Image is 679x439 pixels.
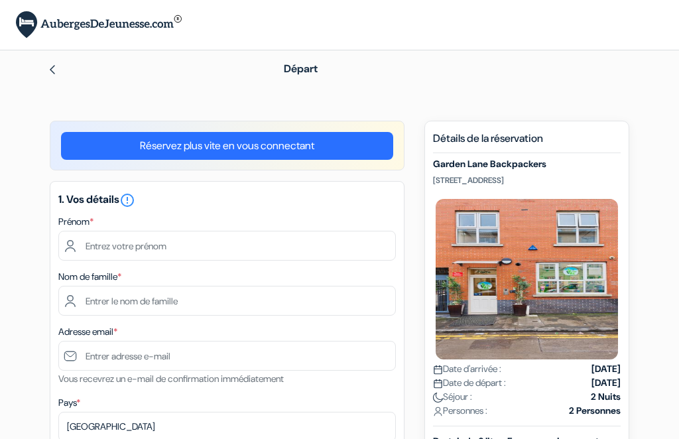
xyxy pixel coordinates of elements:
[119,192,135,208] i: error_outline
[58,373,284,385] small: Vous recevrez un e-mail de confirmation immédiatement
[58,215,93,229] label: Prénom
[58,192,396,208] h5: 1. Vos détails
[433,365,443,375] img: calendar.svg
[433,390,472,404] span: Séjour :
[58,286,396,316] input: Entrer le nom de famille
[433,175,621,186] p: [STREET_ADDRESS]
[16,11,182,38] img: AubergesDeJeunesse.com
[591,362,621,376] strong: [DATE]
[433,132,621,153] h5: Détails de la réservation
[61,132,393,160] a: Réservez plus vite en vous connectant
[119,192,135,206] a: error_outline
[433,376,506,390] span: Date de départ :
[433,379,443,389] img: calendar.svg
[569,404,621,418] strong: 2 Personnes
[58,396,80,410] label: Pays
[591,390,621,404] strong: 2 Nuits
[433,393,443,403] img: moon.svg
[433,407,443,416] img: user_icon.svg
[433,362,501,376] span: Date d'arrivée :
[47,64,58,75] img: left_arrow.svg
[433,158,621,170] h5: Garden Lane Backpackers
[433,404,487,418] span: Personnes :
[591,376,621,390] strong: [DATE]
[58,341,396,371] input: Entrer adresse e-mail
[58,231,396,261] input: Entrez votre prénom
[284,62,318,76] span: Départ
[58,270,121,284] label: Nom de famille
[58,325,117,339] label: Adresse email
